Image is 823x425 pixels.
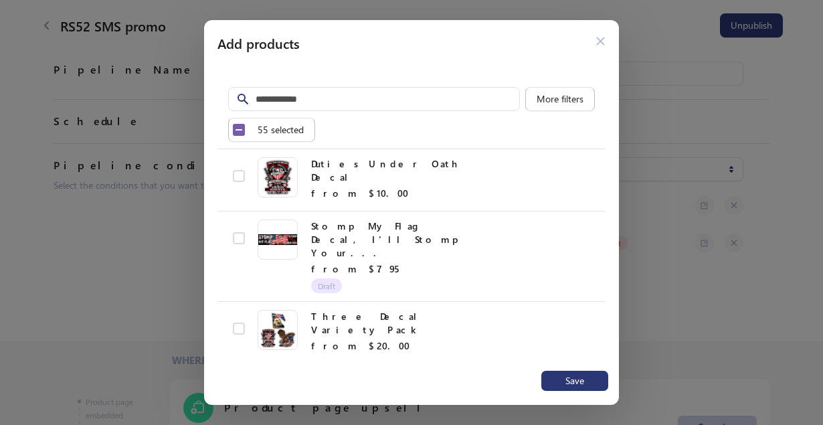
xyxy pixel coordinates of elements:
[525,87,595,111] button: More filters
[590,31,611,52] button: Close
[311,339,409,352] span: from $20.00
[541,371,608,391] button: Save
[258,124,304,135] span: 55 selected
[537,94,583,104] span: More filters
[311,157,461,183] span: Duties Under Oath Decal
[311,262,405,275] span: from $7.95
[311,310,422,336] span: Three Decal Variety Pack
[311,220,462,259] span: Stomp My Flag Decal, I'll Stomp Your...
[318,282,335,290] span: Draft
[565,375,584,386] span: Save
[311,187,408,199] span: from $10.00
[217,33,577,52] h2: Add products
